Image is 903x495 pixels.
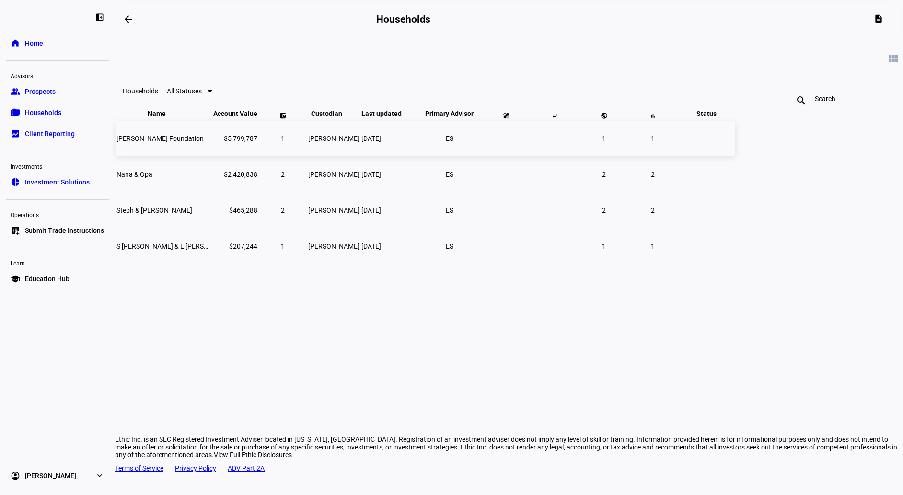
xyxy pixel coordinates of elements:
[11,471,20,481] eth-mat-symbol: account_circle
[116,171,152,178] span: Nana & Opa
[214,451,292,459] span: View Full Ethic Disclosures
[281,207,285,214] span: 2
[6,256,109,269] div: Learn
[6,124,109,143] a: bid_landscapeClient Reporting
[361,242,381,250] span: [DATE]
[167,87,202,95] span: All Statuses
[308,207,359,214] span: [PERSON_NAME]
[123,87,158,95] eth-data-table-title: Households
[11,108,20,117] eth-mat-symbol: folder_copy
[95,471,104,481] eth-mat-symbol: expand_more
[116,135,204,142] span: Cordes Foundation
[11,274,20,284] eth-mat-symbol: school
[25,226,104,235] span: Submit Trade Instructions
[441,202,458,219] li: ES
[11,38,20,48] eth-mat-symbol: home
[790,95,813,106] mat-icon: search
[281,135,285,142] span: 1
[602,242,606,250] span: 1
[308,135,359,142] span: [PERSON_NAME]
[6,207,109,221] div: Operations
[95,12,104,22] eth-mat-symbol: left_panel_close
[6,159,109,173] div: Investments
[25,177,90,187] span: Investment Solutions
[25,87,56,96] span: Prospects
[228,464,265,472] a: ADV Part 2A
[6,173,109,192] a: pie_chartInvestment Solutions
[213,193,258,228] td: $465,288
[213,110,257,117] span: Account Value
[308,242,359,250] span: [PERSON_NAME]
[148,110,180,117] span: Name
[11,87,20,96] eth-mat-symbol: group
[651,242,655,250] span: 1
[213,229,258,264] td: $207,244
[651,207,655,214] span: 2
[281,171,285,178] span: 2
[175,464,216,472] a: Privacy Policy
[25,274,69,284] span: Education Hub
[874,14,883,23] mat-icon: description
[376,13,430,25] h2: Households
[116,207,192,214] span: Steph & Eric
[361,207,381,214] span: [DATE]
[25,108,61,117] span: Households
[25,129,75,138] span: Client Reporting
[651,171,655,178] span: 2
[6,103,109,122] a: folder_copyHouseholds
[602,207,606,214] span: 2
[25,38,43,48] span: Home
[361,171,381,178] span: [DATE]
[11,177,20,187] eth-mat-symbol: pie_chart
[441,238,458,255] li: ES
[11,129,20,138] eth-mat-symbol: bid_landscape
[651,135,655,142] span: 1
[213,121,258,156] td: $5,799,787
[602,135,606,142] span: 1
[6,34,109,53] a: homeHome
[361,135,381,142] span: [DATE]
[6,69,109,82] div: Advisors
[281,242,285,250] span: 1
[311,110,357,117] span: Custodian
[115,436,903,459] div: Ethic Inc. is an SEC Registered Investment Adviser located in [US_STATE], [GEOGRAPHIC_DATA]. Regi...
[418,110,481,117] span: Primary Advisor
[815,95,870,103] input: Search
[308,171,359,178] span: [PERSON_NAME]
[25,471,76,481] span: [PERSON_NAME]
[6,82,109,101] a: groupProspects
[123,13,134,25] mat-icon: arrow_backwards
[361,110,416,117] span: Last updated
[11,226,20,235] eth-mat-symbol: list_alt_add
[888,53,899,64] mat-icon: view_module
[689,110,724,117] span: Status
[115,464,163,472] a: Terms of Service
[116,242,244,250] span: S Stephenson & E Stephenson Tt
[441,130,458,147] li: ES
[213,157,258,192] td: $2,420,838
[602,171,606,178] span: 2
[441,166,458,183] li: ES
